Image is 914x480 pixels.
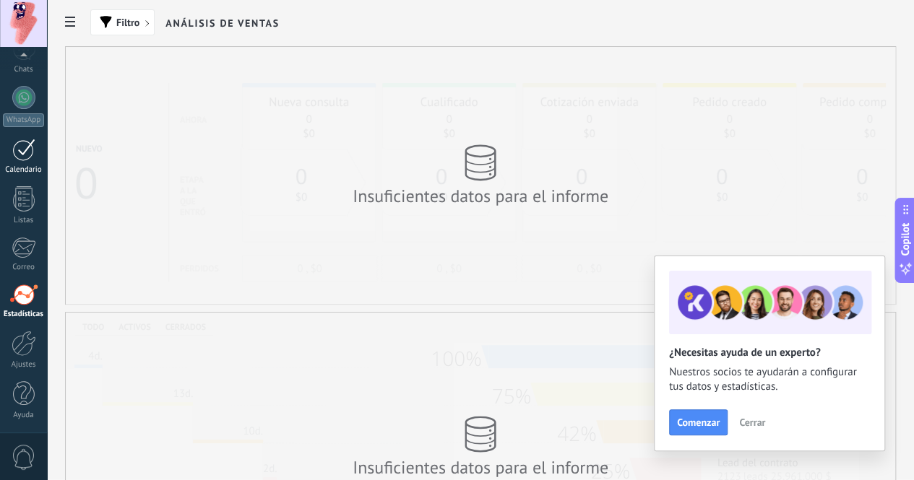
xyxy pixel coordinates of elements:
div: Listas [3,216,45,225]
div: Ayuda [3,411,45,420]
div: WhatsApp [3,113,44,127]
h2: ¿Necesitas ayuda de un experto? [669,346,870,359]
span: Cerrar [739,417,765,427]
button: Comenzar [669,409,728,435]
span: Copilot [898,222,913,256]
span: Filtro [116,17,139,27]
div: Calendario [3,165,45,175]
div: Insuficientes datos para el informe [350,185,611,207]
span: Comenzar [677,417,720,427]
div: Chats [3,65,45,74]
button: Filtro [90,9,155,35]
button: Cerrar [733,411,772,433]
div: Insuficientes datos para el informe [350,456,611,479]
div: Ajustes [3,360,45,370]
div: Correo [3,263,45,272]
div: Estadísticas [3,310,45,319]
span: Nuestros socios te ayudarán a configurar tus datos y estadísticas. [669,365,870,394]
